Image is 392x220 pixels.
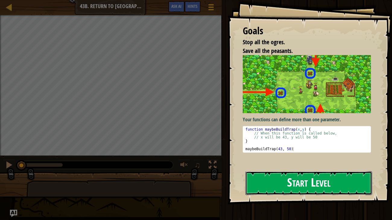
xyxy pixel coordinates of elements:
li: Save all the peasants. [235,47,370,55]
p: Your functions can define more than one parameter. [243,116,371,123]
button: Ask AI [10,210,17,217]
img: Thornbush farm [243,55,371,113]
span: Ask AI [171,3,182,9]
button: ♫ [193,160,204,172]
span: ♫ [194,160,201,169]
button: Adjust volume [178,160,190,172]
div: Goals [243,24,371,38]
button: Ask AI [168,1,185,12]
span: Hints [188,3,198,9]
span: Save all the peasants. [243,47,293,55]
button: Toggle fullscreen [207,160,219,172]
button: Show game menu [204,1,219,15]
li: Stop all the ogres. [235,38,370,47]
button: Ctrl + P: Pause [3,160,15,172]
button: Start Level [245,171,372,195]
span: Stop all the ogres. [243,38,285,46]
